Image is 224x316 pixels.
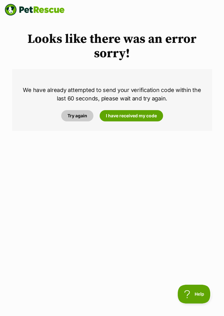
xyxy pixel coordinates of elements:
[5,4,65,16] img: logo-e224e6f780fb5917bec1dbf3a21bbac754714ae5b6737aabdf751b685950b380.svg
[9,32,215,61] h1: Looks like there was an error sorry!
[61,110,93,121] a: Try again
[5,4,65,16] a: PetRescue
[100,110,163,121] a: I have received my code
[178,285,212,303] iframe: Help Scout Beacon - Open
[22,86,203,103] p: We have already attempted to send your verification code within the last 60 seconds, please wait ...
